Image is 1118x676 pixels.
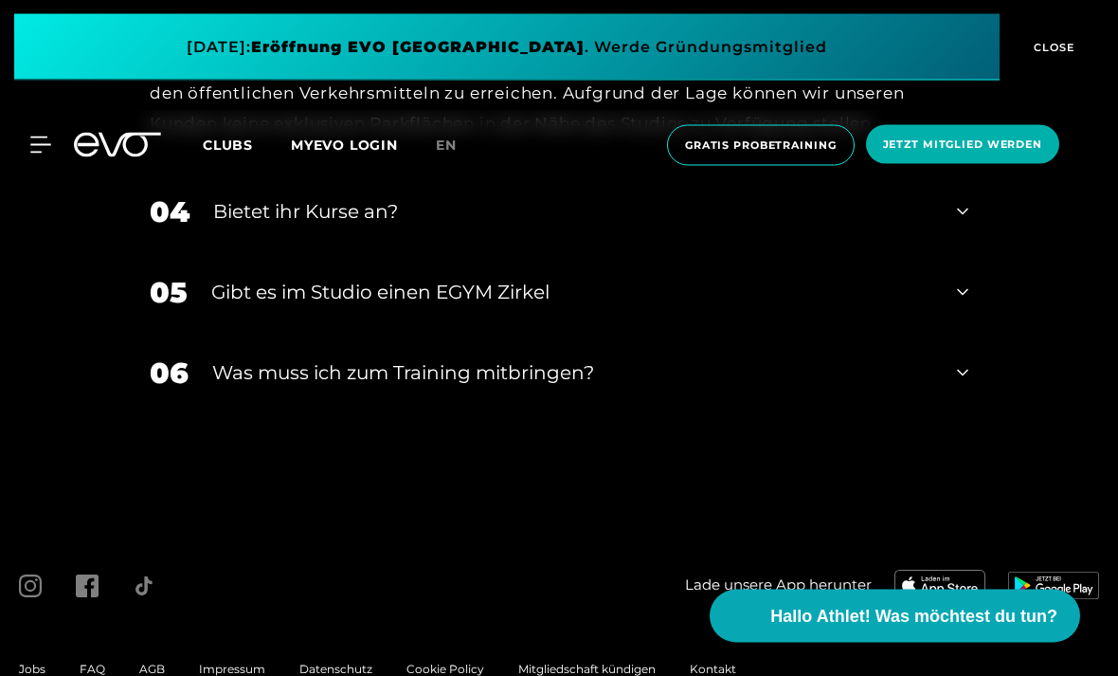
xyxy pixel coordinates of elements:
div: 04 [150,192,189,234]
img: evofitness app [894,571,985,601]
a: Gratis Probetraining [661,125,860,166]
img: evofitness app [1008,573,1099,599]
a: en [436,135,479,156]
a: Jetzt Mitglied werden [860,125,1065,166]
span: CLOSE [1029,39,1075,56]
span: Clubs [203,137,253,154]
span: en [436,137,457,154]
div: 05 [150,272,188,315]
a: Clubs [203,136,291,154]
span: Gratis Probetraining [685,137,837,154]
div: Bietet ihr Kurse an? [213,198,933,227]
span: Hallo Athlet! Was möchtest du tun? [770,604,1057,630]
div: Gibt es im Studio einen EGYM Zirkel [211,279,933,307]
button: CLOSE [1000,14,1104,81]
div: Was muss ich zum Training mitbringen? [212,359,933,388]
a: MYEVO LOGIN [291,137,398,154]
div: 06 [150,353,189,395]
button: Hallo Athlet! Was möchtest du tun? [710,590,1080,643]
span: Lade unsere App herunter [685,576,872,597]
span: Jetzt Mitglied werden [883,137,1042,153]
